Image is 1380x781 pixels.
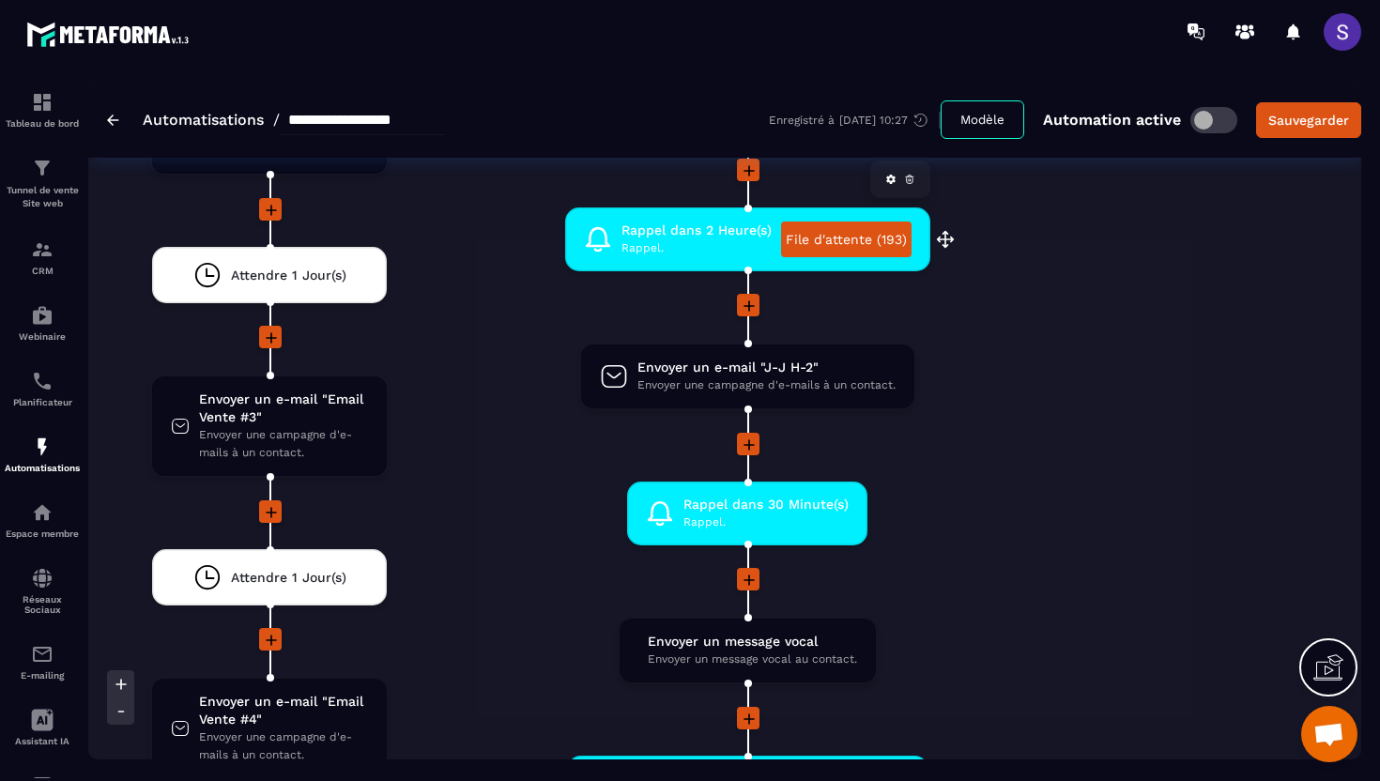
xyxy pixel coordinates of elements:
[5,695,80,760] a: Assistant IA
[5,331,80,342] p: Webinaire
[5,143,80,224] a: formationformationTunnel de vente Site web
[5,463,80,473] p: Automatisations
[769,112,941,129] div: Enregistré à
[5,224,80,290] a: formationformationCRM
[31,157,54,179] img: formation
[621,239,772,257] span: Rappel.
[5,184,80,210] p: Tunnel de vente Site web
[5,356,80,421] a: schedulerschedulerPlanificateur
[648,651,857,668] span: Envoyer un message vocal au contact.
[231,569,346,587] span: Attendre 1 Jour(s)
[107,115,119,126] img: arrow
[5,118,80,129] p: Tableau de bord
[31,567,54,590] img: social-network
[5,266,80,276] p: CRM
[31,91,54,114] img: formation
[199,693,368,728] span: Envoyer un e-mail "Email Vente #4"
[31,643,54,666] img: email
[637,376,896,394] span: Envoyer une campagne d'e-mails à un contact.
[5,397,80,407] p: Planificateur
[199,426,368,462] span: Envoyer une campagne d'e-mails à un contact.
[1268,111,1349,130] div: Sauvegarder
[5,629,80,695] a: emailemailE-mailing
[26,17,195,52] img: logo
[1043,111,1181,129] p: Automation active
[273,111,280,129] span: /
[5,528,80,539] p: Espace membre
[5,487,80,553] a: automationsautomationsEspace membre
[231,267,346,284] span: Attendre 1 Jour(s)
[5,670,80,681] p: E-mailing
[941,100,1024,139] button: Modèle
[1256,102,1361,138] button: Sauvegarder
[31,304,54,327] img: automations
[621,222,772,239] span: Rappel dans 2 Heure(s)
[31,238,54,261] img: formation
[5,736,80,746] p: Assistant IA
[5,421,80,487] a: automationsautomationsAutomatisations
[5,553,80,629] a: social-networksocial-networkRéseaux Sociaux
[648,633,857,651] span: Envoyer un message vocal
[5,77,80,143] a: formationformationTableau de bord
[31,501,54,524] img: automations
[839,114,908,127] p: [DATE] 10:27
[199,390,368,426] span: Envoyer un e-mail "Email Vente #3"
[781,222,912,257] a: File d'attente (193)
[1301,706,1357,762] div: Ouvrir le chat
[31,370,54,392] img: scheduler
[143,111,264,129] a: Automatisations
[199,728,368,764] span: Envoyer une campagne d'e-mails à un contact.
[5,290,80,356] a: automationsautomationsWebinaire
[31,436,54,458] img: automations
[683,496,849,513] span: Rappel dans 30 Minute(s)
[5,594,80,615] p: Réseaux Sociaux
[683,513,849,531] span: Rappel.
[637,359,896,376] span: Envoyer un e-mail "J-J H-2"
